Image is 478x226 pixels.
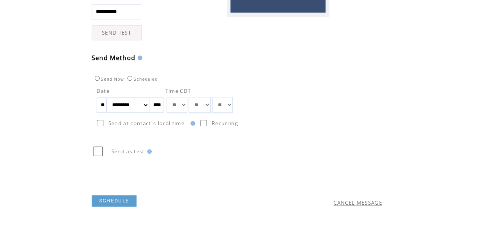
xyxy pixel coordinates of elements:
[188,121,195,126] img: help.gif
[108,120,184,127] span: Send at contact`s local time
[135,56,142,60] img: help.gif
[212,120,238,127] span: Recurring
[92,54,136,62] span: Send Method
[95,76,100,81] input: Send Now
[92,25,142,40] a: SEND TEST
[97,88,110,94] span: Date
[145,149,152,154] img: help.gif
[93,77,124,81] label: Send Now
[111,148,145,155] span: Send as test
[127,76,132,81] input: Scheduled
[92,195,137,207] a: SCHEDULE
[125,77,158,81] label: Scheduled
[333,199,382,206] a: CANCEL MESSAGE
[165,88,191,94] span: Time CDT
